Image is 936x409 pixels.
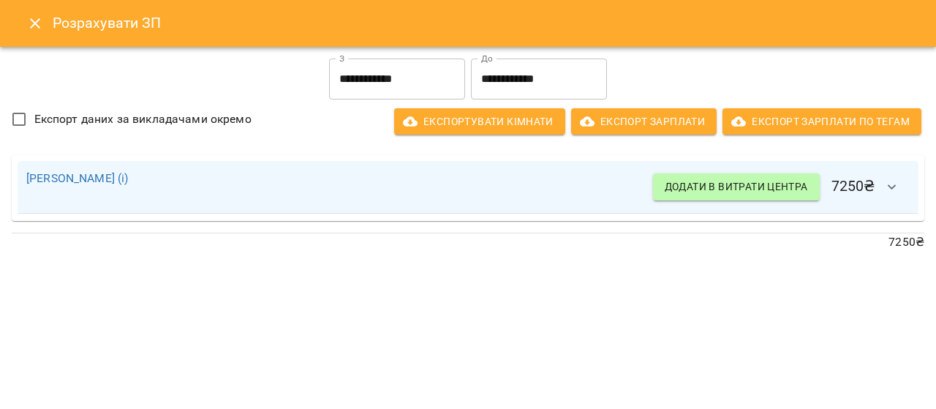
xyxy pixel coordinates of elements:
[665,178,808,195] span: Додати в витрати центра
[406,113,554,130] span: Експортувати кімнати
[653,173,820,200] button: Додати в витрати центра
[394,108,565,135] button: Експортувати кімнати
[583,113,705,130] span: Експорт Зарплати
[18,6,53,41] button: Close
[34,110,252,128] span: Експорт даних за викладачами окремо
[653,170,910,205] h6: 7250 ₴
[722,108,921,135] button: Експорт Зарплати по тегам
[734,113,910,130] span: Експорт Зарплати по тегам
[571,108,717,135] button: Експорт Зарплати
[12,233,924,251] p: 7250 ₴
[26,171,129,185] a: [PERSON_NAME] (і)
[53,12,918,34] h6: Розрахувати ЗП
